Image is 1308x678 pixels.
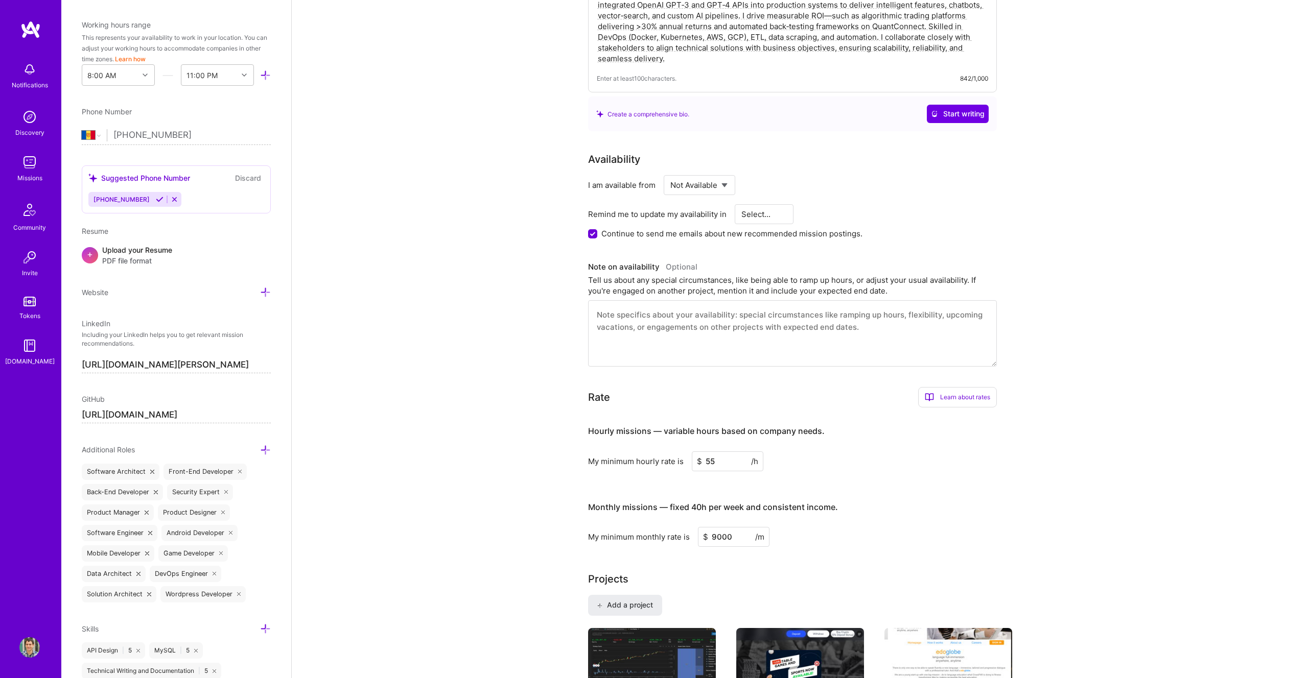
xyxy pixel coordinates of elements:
span: /m [755,531,764,542]
span: $ [697,456,702,467]
i: icon Close [219,551,223,555]
div: Tell us about any special circumstances, like being able to ramp up hours, or adjust your usual a... [588,275,997,296]
div: Game Developer [158,545,228,562]
div: Front-End Developer [163,464,247,480]
span: Optional [666,262,697,272]
button: Discard [232,172,264,184]
img: teamwork [19,152,40,173]
button: Learn how [115,54,146,64]
i: icon Close [136,649,140,652]
div: API Design 5 [82,642,145,659]
i: Reject [171,196,178,203]
span: Start writing [931,109,985,119]
span: Add a project [597,600,652,610]
div: I am available from [588,180,656,190]
span: | [198,667,200,675]
div: My minimum monthly rate is [588,531,690,542]
div: Wordpress Developer [160,586,246,602]
i: icon Close [154,490,158,494]
div: Invite [22,268,38,278]
i: icon Chevron [143,72,148,78]
span: Working hours range [82,20,151,29]
div: Note on availability [588,259,697,275]
div: Upload your Resume [102,245,172,266]
span: GitHub [82,395,105,403]
div: MySQL 5 [149,642,203,659]
span: + [87,249,93,259]
div: Suggested Phone Number [88,173,190,183]
i: icon SuggestedTeams [596,110,603,117]
i: icon Close [145,511,149,515]
div: Tokens [19,310,40,321]
div: 842/1,000 [960,73,988,84]
div: Projects [588,571,628,587]
img: Community [17,198,42,222]
i: icon Close [145,551,149,555]
span: Website [82,288,108,297]
img: logo [20,20,41,39]
div: This represents your availability to work in your location. You can adjust your working hours to ... [82,32,271,64]
div: Discovery [15,127,44,138]
img: bell [19,59,40,80]
div: Data Architect [82,566,146,582]
div: Product Designer [158,504,230,521]
span: Enter at least 100 characters. [597,73,676,84]
label: Continue to send me emails about new recommended mission postings. [601,228,862,239]
i: icon Close [237,592,241,596]
div: Rate [588,390,610,405]
div: 11:00 PM [186,70,218,81]
span: Phone Number [82,107,132,116]
i: icon Close [213,572,217,576]
p: Including your LinkedIn helps you to get relevant mission recommendations. [82,331,271,348]
img: guide book [19,335,40,356]
i: icon Close [213,669,216,673]
input: +1 (000) 000-0000 [113,120,271,150]
img: discovery [19,107,40,127]
a: User Avatar [17,637,42,658]
i: icon Close [148,531,152,535]
div: Availability [588,152,640,167]
span: | [180,646,182,655]
i: icon Close [136,572,141,576]
i: icon Chevron [242,72,247,78]
img: tokens [24,297,36,306]
i: icon Close [224,490,228,494]
span: | [122,646,124,655]
i: icon Close [221,511,225,515]
div: Product Manager [82,504,154,521]
div: +Upload your ResumePDF file format [82,245,271,266]
i: icon SuggestedTeams [88,174,97,182]
i: icon Close [147,592,151,596]
div: Software Architect [82,464,159,480]
input: XXX [692,451,763,471]
img: User Avatar [19,637,40,658]
div: Software Engineer [82,525,157,541]
h4: Monthly missions — fixed 40h per week and consistent income. [588,502,838,512]
div: Remind me to update my availability in [588,209,727,220]
div: Notifications [12,80,48,90]
div: Community [13,222,46,233]
input: XXX [698,527,769,547]
i: Accept [156,196,163,203]
i: icon BookOpen [925,393,934,402]
div: [DOMAIN_NAME] [5,356,55,367]
div: Back-End Developer [82,484,163,500]
span: /h [751,456,758,467]
span: Skills [82,624,99,633]
div: Missions [17,173,42,183]
div: Mobile Developer [82,545,154,562]
span: [PHONE_NUMBER] [94,196,150,203]
div: Create a comprehensive bio. [596,109,689,119]
button: Add a project [588,595,662,615]
i: icon CrystalBallWhite [931,110,938,117]
i: icon Close [229,531,233,535]
div: Android Developer [161,525,238,541]
button: Start writing [927,105,989,123]
div: DevOps Engineer [150,566,222,582]
span: PDF file format [102,255,172,266]
i: icon HorizontalInLineDivider [162,70,173,81]
i: icon Close [238,470,242,474]
i: icon PlusBlack [597,603,602,609]
img: Invite [19,247,40,268]
div: My minimum hourly rate is [588,456,684,467]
